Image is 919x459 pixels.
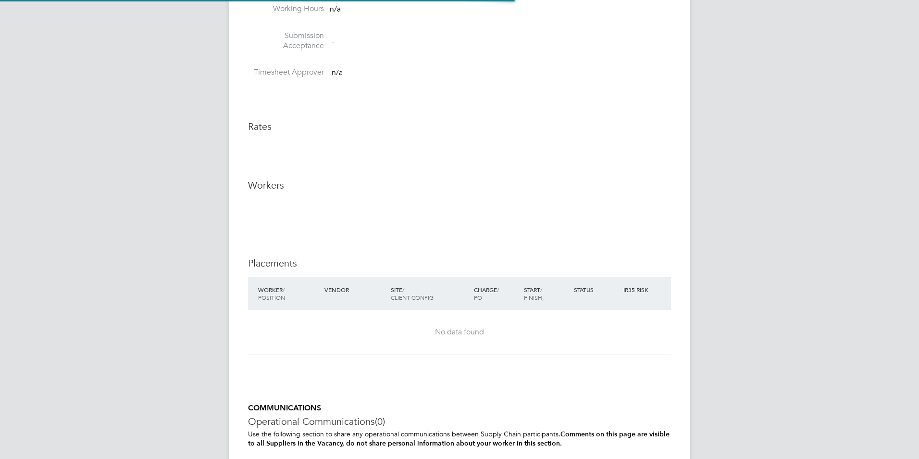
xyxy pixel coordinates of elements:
span: - [332,36,334,46]
h3: Operational Communications [248,415,671,428]
span: n/a [332,68,343,77]
div: Site [388,281,472,306]
div: Charge [472,281,522,306]
span: / Finish [524,286,542,301]
label: Working Hours [248,4,324,14]
span: (0) [375,415,385,428]
span: / Position [258,286,285,301]
span: / Client Config [391,286,434,301]
div: Start [522,281,571,306]
p: Use the following section to share any operational communications between Supply Chain participants. [248,430,671,448]
h3: Rates [248,120,671,133]
div: No data found [258,327,661,337]
div: Worker [256,281,322,306]
div: Status [571,281,621,298]
span: n/a [330,4,341,14]
label: Timesheet Approver [248,67,324,77]
b: Comments on this page are visible to all Suppliers in the Vacancy, do not share personal informat... [248,430,670,447]
div: IR35 Risk [621,281,654,298]
h3: Workers [248,179,671,191]
h5: COMMUNICATIONS [248,403,671,413]
span: / PO [474,286,499,301]
h3: Placements [248,257,671,269]
label: Submission Acceptance [248,31,324,51]
div: Vendor [322,281,388,298]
